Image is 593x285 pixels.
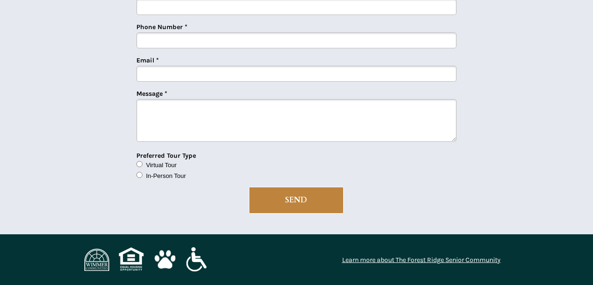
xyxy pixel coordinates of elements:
span: Phone Number * [136,23,188,31]
span: Virtual Tour [146,162,177,169]
span: Message * [136,90,167,98]
span: In-Person Tour [146,172,186,179]
button: SEND [249,187,344,214]
span: SEND [249,196,343,205]
span: Preferred Tour Type [136,152,196,160]
a: Learn more about The Forest Ridge Senior Community [342,256,501,264]
span: Email * [136,56,159,64]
